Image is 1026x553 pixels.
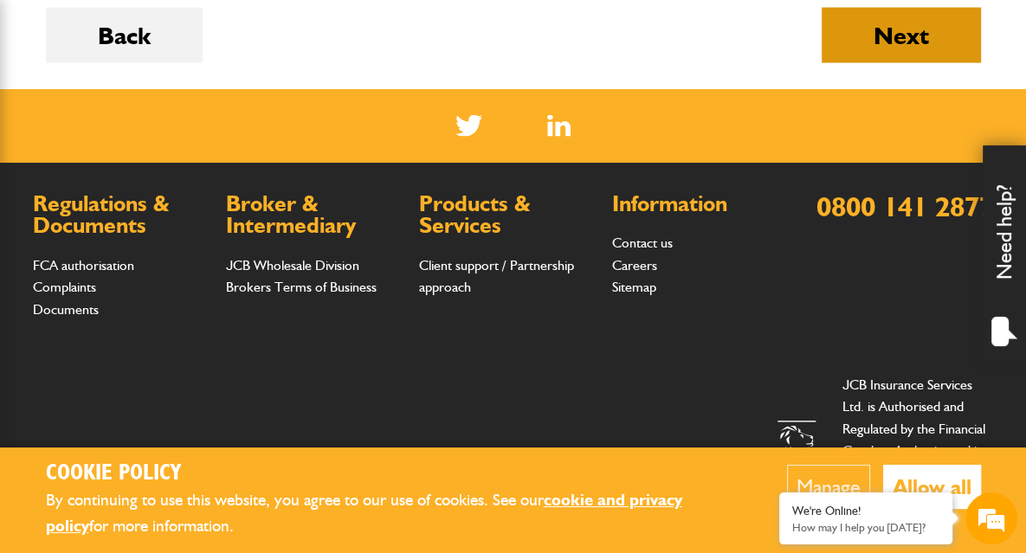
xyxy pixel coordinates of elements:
a: JCB Wholesale Division [226,257,359,273]
button: Back [46,8,203,63]
button: Next [822,8,981,63]
a: Contact us [612,235,673,251]
img: Twitter [455,115,482,137]
h2: Regulations & Documents [33,193,209,237]
a: 0800 141 2877 [816,190,994,223]
img: d_20077148190_company_1631870298795_20077148190 [29,96,73,120]
a: Documents [33,301,99,318]
p: By continuing to use this website, you agree to our use of cookies. See our for more information. [46,487,734,540]
img: Linked In [547,115,571,137]
h2: Products & Services [419,193,595,237]
div: Minimize live chat window [284,9,326,50]
div: Chat with us now [90,97,291,119]
a: Brokers Terms of Business [226,279,377,295]
a: LinkedIn [547,115,571,137]
button: Allow all [883,465,981,509]
textarea: Type your message and hit 'Enter' [23,313,316,415]
button: Manage [787,465,870,509]
p: JCB Insurance Services Ltd. is Authorised and Regulated by the Financial Conduct Authority and is... [842,374,994,529]
h2: Information [612,193,788,215]
a: Client support / Partnership approach [419,257,574,296]
input: Enter your email address [23,211,316,249]
p: How may I help you today? [792,521,939,534]
input: Enter your last name [23,160,316,198]
a: Careers [612,257,657,273]
em: Start Chat [236,429,314,453]
a: Complaints [33,279,96,295]
div: We're Online! [792,504,939,518]
a: cookie and privacy policy [46,490,682,537]
h2: Broker & Intermediary [226,193,402,237]
h2: Cookie Policy [46,460,734,487]
input: Enter your phone number [23,262,316,300]
a: Sitemap [612,279,656,295]
div: Need help? [983,145,1026,362]
a: FCA authorisation [33,257,134,273]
